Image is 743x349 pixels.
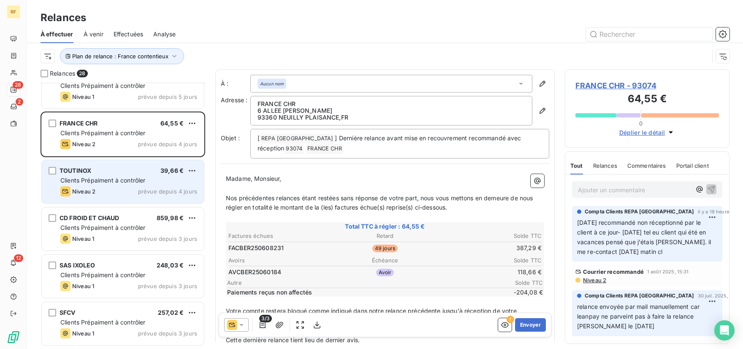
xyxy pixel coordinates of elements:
span: 3/3 [259,315,272,322]
span: Déplier le détail [619,128,665,137]
button: Déplier le détail [617,128,678,137]
span: Portail client [676,162,709,169]
span: Commentaires [627,162,666,169]
span: Compta Clients REPA [GEOGRAPHIC_DATA] [585,208,694,215]
p: 6 ALLEE [PERSON_NAME] [258,107,525,114]
span: 49 jours [372,245,398,252]
span: Niveau 1 [72,235,94,242]
span: Niveau 2 [582,277,606,284]
span: Clients Prépaiment à contrôler [60,224,146,231]
span: Courrier recommandé [583,268,644,275]
button: Plan de relance : France contentieux [60,48,184,64]
span: prévue depuis 3 jours [138,235,197,242]
em: Aucun nom [260,81,284,87]
span: Adresse : [221,96,247,104]
div: grid [41,83,205,349]
a: 28 [7,83,20,96]
span: Niveau 2 [72,141,95,147]
span: FRANCE CHR [306,144,343,154]
div: RF [7,5,20,19]
span: ] Dernière relance avant mise en recouvrement recommandé avec réception [258,134,523,152]
span: Niveau 1 [72,283,94,289]
span: SFCV [60,309,76,316]
span: Niveau 1 [72,330,94,337]
span: Autre [227,279,492,286]
span: 64,55 € [160,120,184,127]
th: Avoirs [228,256,332,265]
span: 859,98 € [157,214,184,221]
span: Clients Prépaiment à contrôler [60,129,146,136]
th: Factures échues [228,232,332,240]
img: Logo LeanPay [7,330,20,344]
th: Solde TTC [438,232,542,240]
h3: 64,55 € [575,91,719,108]
span: Compta Clients REPA [GEOGRAPHIC_DATA] [585,292,694,300]
span: À effectuer [41,30,73,38]
span: Tout [570,162,583,169]
span: Clients Prépaiment à contrôler [60,271,146,278]
span: REPA [GEOGRAPHIC_DATA] [260,134,334,144]
span: Madame, Monsieur, [226,175,282,182]
label: À : [221,79,250,88]
span: prévue depuis 3 jours [138,283,197,289]
span: Clients Prépaiment à contrôler [60,319,146,326]
span: 28 [77,70,87,77]
span: TOUTINOX [60,167,91,174]
th: Solde TTC [438,256,542,265]
span: 30 juil. 2025, 11:41 [698,293,740,298]
p: FRANCE CHR [258,101,525,107]
span: FRANCE CHR [60,120,98,127]
span: Niveau 2 [72,188,95,195]
h3: Relances [41,10,86,25]
span: Relances [50,69,75,78]
span: Analyse [153,30,176,38]
p: 93360 NEUILLY PLAISANCE , FR [258,114,525,121]
span: FACBER250608231 [228,244,284,252]
span: Paiements reçus non affectés [227,288,491,297]
span: FRANCE CHR - 93074 [575,80,719,91]
th: Échéance [333,256,437,265]
td: 387,29 € [438,243,542,253]
span: Plan de relance : France contentieux [72,53,168,60]
span: Total TTC à régler : 64,55 € [227,222,543,231]
span: Avoir [376,269,394,276]
span: 2 [16,98,23,106]
span: CD FROID ET CHAUD [60,214,119,221]
span: [ [258,134,260,142]
span: 39,66 € [160,167,184,174]
span: Cette dernière relance tient lieu de dernier avis. [226,336,360,344]
span: 0 [639,120,643,127]
span: [DATE] [581,343,597,348]
span: 12 [14,254,23,262]
span: Votre compte restera bloqué comme indiqué dans notre relance précédente jusqu'à réception de votr... [226,307,518,324]
span: il y a 18 heures [698,209,732,214]
td: AVCBER25060184 [228,267,332,277]
th: Retard [333,232,437,240]
span: 1 août 2025, 15:31 [647,269,689,274]
span: Clients Prépaiment à contrôler [60,82,146,89]
span: SAS IXOLEO [60,262,95,269]
span: 257,02 € [158,309,184,316]
span: Niveau 1 [72,93,94,100]
span: Objet : [221,134,240,142]
a: 2 [7,100,20,113]
td: 118,66 € [438,267,542,277]
span: À venir [84,30,103,38]
input: Rechercher [586,27,713,41]
span: 248,03 € [157,262,184,269]
span: Solde TTC [492,279,543,286]
div: Open Intercom Messenger [714,320,735,341]
span: prévue depuis 4 jours [138,188,197,195]
button: Envoyer [515,318,546,332]
span: prévue depuis 5 jours [138,93,197,100]
span: 28 [13,81,23,89]
span: 93074 [285,144,304,154]
span: Nos précédentes relances étant restées sans réponse de votre part, nous vous mettons en demeure d... [226,194,535,211]
span: relance envoyée par mail manuellement car leanpay ne parveint pas à faire la relance [PERSON_NAME... [577,303,701,330]
span: prévue depuis 3 jours [138,330,197,337]
span: Clients Prépaiment à contrôler [60,177,146,184]
span: [DATE] recommandé non réceptionné par le client à ce jour- [DATE] tel eu client qui été en vacanc... [577,219,713,255]
span: -204,08 € [492,288,543,297]
span: prévue depuis 4 jours [138,141,197,147]
span: Relances [593,162,617,169]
